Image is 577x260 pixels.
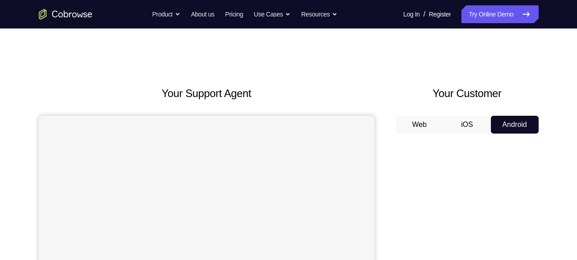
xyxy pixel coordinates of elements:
button: Web [396,116,444,134]
h2: Your Customer [396,85,539,102]
a: About us [191,5,214,23]
a: Log In [403,5,420,23]
span: / [423,9,425,20]
button: Use Cases [254,5,291,23]
button: Android [491,116,539,134]
a: Register [429,5,451,23]
button: Product [152,5,180,23]
a: Go to the home page [39,9,92,20]
button: Resources [301,5,337,23]
h2: Your Support Agent [39,85,374,102]
button: iOS [443,116,491,134]
a: Try Online Demo [461,5,538,23]
a: Pricing [225,5,243,23]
